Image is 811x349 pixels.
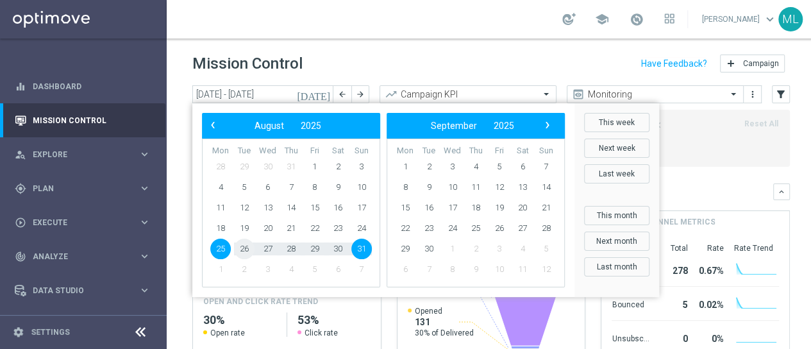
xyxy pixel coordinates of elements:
span: 8 [395,177,415,198]
span: 14 [536,177,556,198]
i: settings [13,327,24,338]
div: Data Studio [15,285,138,296]
span: 2 [465,239,486,259]
i: arrow_forward [356,90,365,99]
button: August [246,117,292,134]
th: weekday [256,146,280,157]
div: gps_fixed Plan keyboard_arrow_right [14,183,151,194]
span: 9 [465,259,486,280]
bs-datepicker-navigation-view: ​ ​ ​ [390,117,555,134]
th: weekday [280,146,303,157]
button: [DATE] [295,85,333,105]
i: keyboard_arrow_right [138,182,151,194]
button: ‹ [205,117,222,134]
button: Next week [584,139,649,158]
span: 31 [281,157,301,177]
span: Open rate [210,328,245,338]
span: 25 [210,239,231,259]
span: 15 [305,198,325,218]
div: Analyze [15,251,138,262]
span: 6 [328,259,348,280]
button: arrow_back [333,85,351,103]
a: Settings [31,328,70,336]
span: 17 [351,198,372,218]
i: preview [572,88,585,101]
i: keyboard_arrow_right [138,284,151,296]
span: 30 [257,157,278,177]
button: September [422,117,485,134]
div: 278 [654,259,687,280]
span: Opened [415,306,474,316]
span: 19 [234,218,255,239]
div: person_search Explore keyboard_arrow_right [14,149,151,160]
span: September [431,121,477,131]
span: 6 [512,157,533,177]
span: 11 [465,177,486,198]
span: 4 [465,157,486,177]
button: play_circle_outline Execute keyboard_arrow_right [14,217,151,228]
span: 13 [257,198,278,218]
h2: 30% [203,312,276,328]
a: Dashboard [33,69,151,103]
th: weekday [464,146,488,157]
h4: OPEN AND CLICK RATE TREND [203,296,318,307]
span: 23 [419,218,439,239]
i: keyboard_arrow_down [777,187,786,196]
button: arrow_forward [351,85,369,103]
span: 27 [512,218,533,239]
th: weekday [349,146,373,157]
span: 2 [419,157,439,177]
button: Mission Control [14,115,151,126]
span: 4 [210,177,231,198]
span: 7 [281,177,301,198]
span: 22 [305,218,325,239]
span: 3 [442,157,462,177]
span: 18 [465,198,486,218]
span: 24 [351,218,372,239]
span: 14 [281,198,301,218]
i: equalizer [15,81,26,92]
span: 28 [281,239,301,259]
span: 20 [257,218,278,239]
span: Data Studio [33,287,138,294]
span: 30 [419,239,439,259]
span: 131 [415,316,474,328]
i: keyboard_arrow_right [138,216,151,228]
th: weekday [233,146,256,157]
span: 9 [328,177,348,198]
span: 10 [351,177,372,198]
div: Mission Control [15,103,151,137]
span: 16 [419,198,439,218]
div: Rate Trend [733,243,779,253]
button: This week [584,113,649,132]
button: more_vert [746,87,759,102]
span: 1 [442,239,462,259]
span: 1 [210,259,231,280]
span: 16 [328,198,348,218]
span: 2025 [301,121,321,131]
button: 2025 [292,117,330,134]
span: 13 [512,177,533,198]
span: 9 [419,177,439,198]
th: weekday [440,146,464,157]
span: 12 [234,198,255,218]
span: August [255,121,284,131]
button: add Campaign [720,55,785,72]
div: ML [778,7,803,31]
span: 29 [305,239,325,259]
div: Optibot [15,307,151,341]
span: 29 [234,157,255,177]
button: Data Studio keyboard_arrow_right [14,285,151,296]
div: 5 [654,293,687,314]
span: 23 [328,218,348,239]
div: 0% [692,327,723,348]
span: keyboard_arrow_down [763,12,777,26]
span: Explore [33,151,138,158]
span: 7 [536,157,556,177]
button: equalizer Dashboard [14,81,151,92]
span: 24 [442,218,462,239]
span: 7 [351,259,372,280]
i: gps_fixed [15,183,26,194]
